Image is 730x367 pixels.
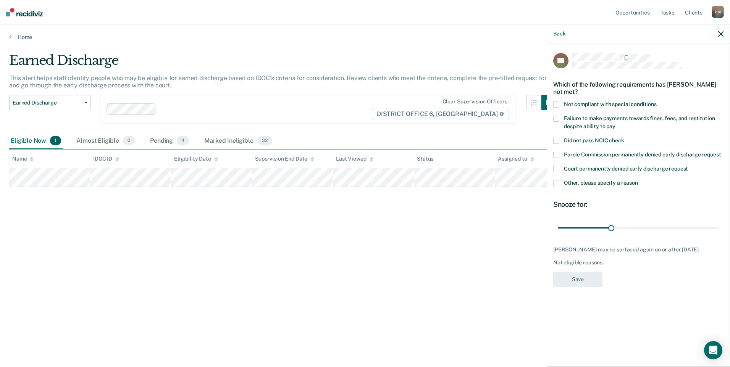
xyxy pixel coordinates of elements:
div: Open Intercom Messenger [704,341,722,359]
span: 4 [177,136,189,146]
span: Other, please specify a reason [564,180,638,186]
div: Name [12,156,34,162]
div: Status [417,156,433,162]
div: Not eligible reasons: [553,259,724,266]
span: Not compliant with special conditions [564,101,657,107]
button: Back [553,31,565,37]
div: Eligible Now [9,133,63,150]
div: Which of the following requirements has [PERSON_NAME] not met? [553,75,724,101]
div: Assigned to [498,156,534,162]
a: Home [9,34,721,40]
span: Earned Discharge [13,100,81,106]
span: Failure to make payments towards fines, fees, and restitution despite ability to pay [564,115,715,129]
div: Snooze for: [553,200,724,209]
div: IDOC ID [93,156,119,162]
div: Earned Discharge [9,53,557,74]
span: DISTRICT OFFICE 6, [GEOGRAPHIC_DATA] [372,108,509,120]
span: Did not pass NCIC check [564,137,624,143]
div: [PERSON_NAME] may be surfaced again on or after [DATE]. [553,246,724,253]
div: Last Viewed [336,156,373,162]
p: This alert helps staff identify people who may be eligible for earned discharge based on IDOC’s c... [9,74,553,89]
div: Pending [149,133,191,150]
span: Parole Commission permanently denied early discharge request [564,151,721,158]
div: Supervision End Date [255,156,314,162]
div: P M [712,6,724,18]
div: Marked Ineligible [203,133,273,150]
span: 32 [257,136,272,146]
span: 1 [50,136,61,146]
span: 0 [123,136,135,146]
span: Court permanently denied early discharge request [564,166,688,172]
img: Recidiviz [6,8,43,16]
button: Save [553,272,602,287]
div: Almost Eligible [75,133,136,150]
div: Eligibility Date [174,156,218,162]
div: Clear supervision officers [443,98,507,105]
